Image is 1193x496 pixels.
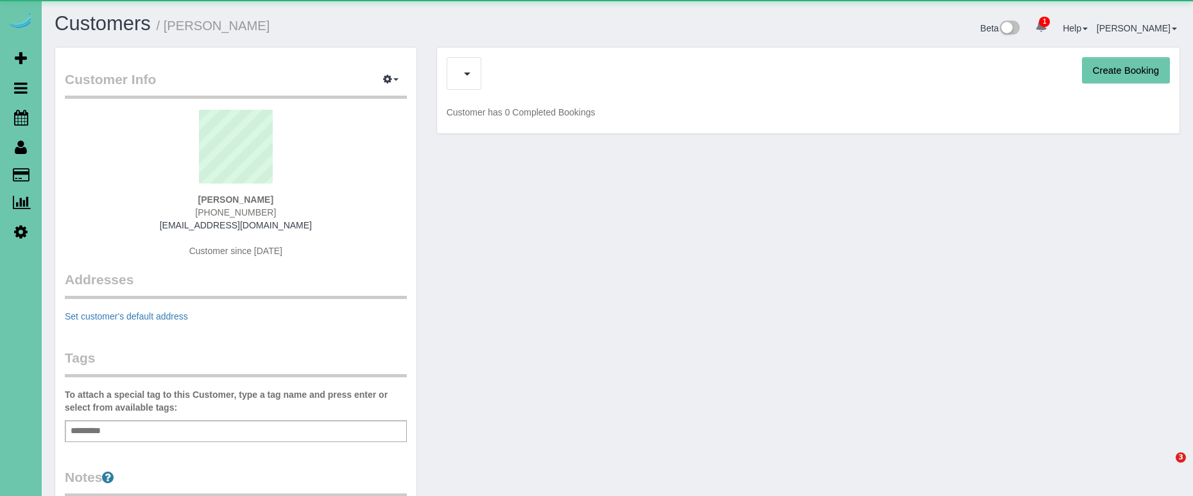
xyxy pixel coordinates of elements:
[198,194,273,205] strong: [PERSON_NAME]
[981,23,1020,33] a: Beta
[65,388,407,414] label: To attach a special tag to this Customer, type a tag name and press enter or select from availabl...
[1097,23,1177,33] a: [PERSON_NAME]
[1029,13,1054,41] a: 1
[999,21,1020,37] img: New interface
[1176,452,1186,463] span: 3
[160,220,312,230] a: [EMAIL_ADDRESS][DOMAIN_NAME]
[1149,452,1180,483] iframe: Intercom live chat
[189,246,282,256] span: Customer since [DATE]
[1063,23,1088,33] a: Help
[65,311,188,321] a: Set customer's default address
[65,348,407,377] legend: Tags
[55,12,151,35] a: Customers
[65,70,407,99] legend: Customer Info
[195,207,276,218] span: [PHONE_NUMBER]
[1039,17,1050,27] span: 1
[447,106,1170,119] p: Customer has 0 Completed Bookings
[8,13,33,31] img: Automaid Logo
[157,19,270,33] small: / [PERSON_NAME]
[1082,57,1170,84] button: Create Booking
